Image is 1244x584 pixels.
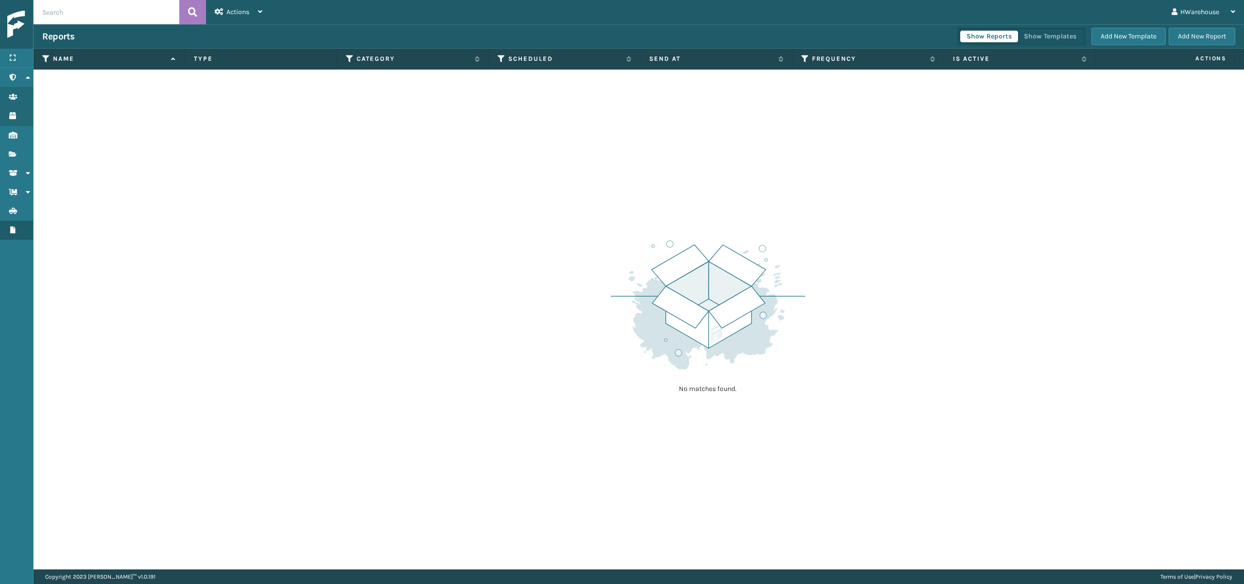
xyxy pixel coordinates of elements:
h3: Reports [42,31,75,42]
span: Actions [1099,51,1232,67]
button: Show Templates [1018,31,1083,42]
a: Terms of Use [1160,573,1194,580]
button: Add New Report [1169,28,1235,45]
p: Copyright 2023 [PERSON_NAME]™ v 1.0.191 [45,569,155,584]
label: Scheduled [508,54,622,63]
span: Actions [226,8,249,16]
label: Send at [649,54,773,63]
label: Type [194,54,328,63]
a: Privacy Policy [1195,573,1232,580]
img: logo [7,11,95,38]
button: Add New Template [1091,28,1166,45]
div: | [1160,569,1232,584]
label: Frequency [812,54,925,63]
button: Show Reports [960,31,1018,42]
label: Name [53,54,166,63]
label: Is Active [953,54,1077,63]
label: Category [357,54,470,63]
